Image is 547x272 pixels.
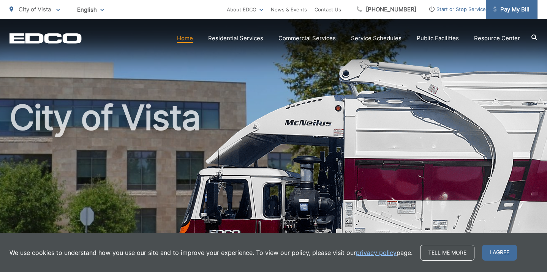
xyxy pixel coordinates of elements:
[177,34,193,43] a: Home
[356,248,397,257] a: privacy policy
[474,34,520,43] a: Resource Center
[482,245,517,261] span: I agree
[208,34,263,43] a: Residential Services
[227,5,263,14] a: About EDCO
[493,5,530,14] span: Pay My Bill
[271,5,307,14] a: News & Events
[71,3,110,16] span: English
[417,34,459,43] a: Public Facilities
[351,34,402,43] a: Service Schedules
[278,34,336,43] a: Commercial Services
[420,245,474,261] a: Tell me more
[19,6,51,13] span: City of Vista
[9,248,413,257] p: We use cookies to understand how you use our site and to improve your experience. To view our pol...
[9,33,82,44] a: EDCD logo. Return to the homepage.
[315,5,341,14] a: Contact Us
